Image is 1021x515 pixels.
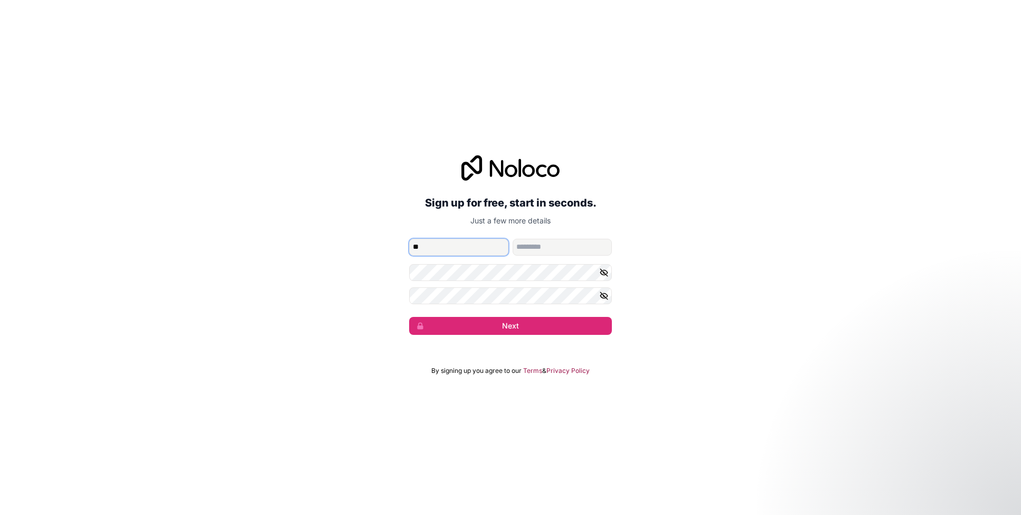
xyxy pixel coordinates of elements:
[409,264,612,281] input: Password
[409,239,508,256] input: given-name
[409,287,612,304] input: Confirm password
[523,367,542,375] a: Terms
[409,193,612,212] h2: Sign up for free, start in seconds.
[431,367,522,375] span: By signing up you agree to our
[546,367,590,375] a: Privacy Policy
[810,436,1021,510] iframe: Intercom notifications message
[409,216,612,226] p: Just a few more details
[513,239,612,256] input: family-name
[409,317,612,335] button: Next
[542,367,546,375] span: &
